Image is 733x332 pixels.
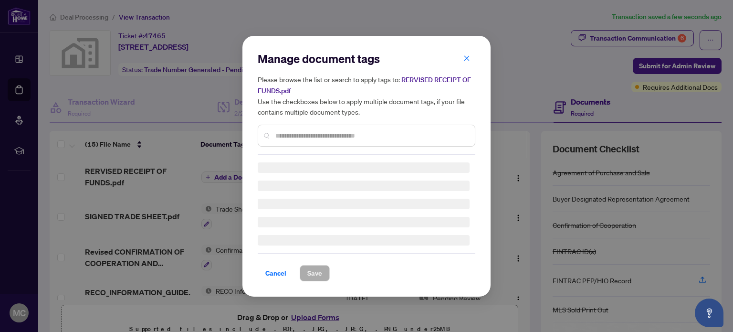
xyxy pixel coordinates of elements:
span: Cancel [265,266,286,281]
button: Open asap [695,299,723,327]
button: Cancel [258,265,294,281]
h5: Please browse the list or search to apply tags to: Use the checkboxes below to apply multiple doc... [258,74,475,117]
h2: Manage document tags [258,51,475,66]
span: RERVISED RECEIPT OF FUNDS.pdf [258,75,471,95]
button: Save [300,265,330,281]
span: close [463,54,470,61]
